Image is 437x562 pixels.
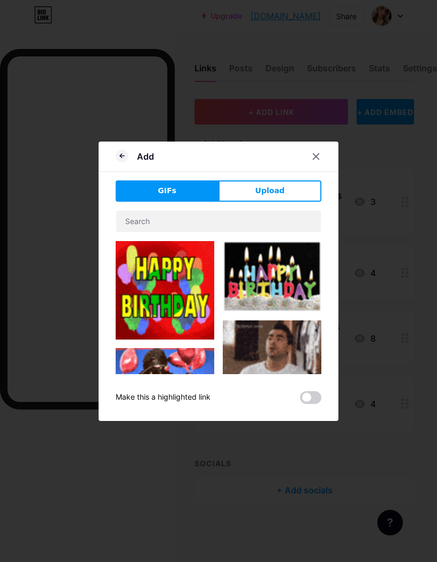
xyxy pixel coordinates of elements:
[116,180,218,202] button: GIFs
[223,241,321,312] img: Gihpy
[158,185,176,196] span: GIFs
[223,320,321,419] img: Gihpy
[116,391,211,404] div: Make this a highlighted link
[218,180,321,202] button: Upload
[116,348,214,423] img: Gihpy
[255,185,285,196] span: Upload
[116,241,214,340] img: Gihpy
[116,211,321,232] input: Search
[137,150,154,163] div: Add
